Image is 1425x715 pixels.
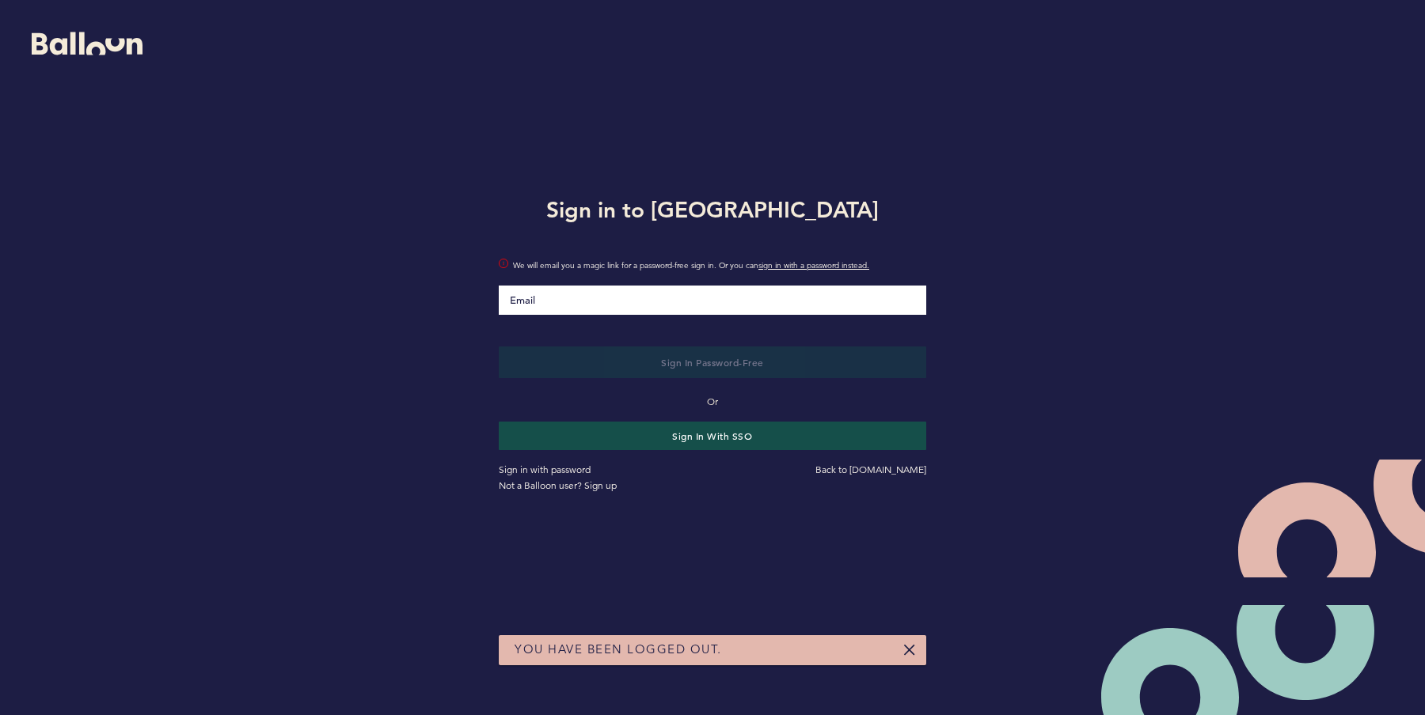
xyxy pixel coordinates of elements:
[758,260,869,270] a: sign in with a password instead.
[513,258,926,274] span: We will email you a magic link for a password-free sign in. Or you can
[499,286,926,315] input: Email
[499,394,926,410] p: Or
[499,463,591,475] a: Sign in with password
[499,346,926,378] button: Sign in Password-Free
[499,422,926,450] button: Sign in with SSO
[661,356,764,369] span: Sign in Password-Free
[499,479,617,491] a: Not a Balloon user? Sign up
[499,635,926,665] div: You have been logged out.
[815,463,926,475] a: Back to [DOMAIN_NAME]
[487,194,938,225] h1: Sign in to [GEOGRAPHIC_DATA]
